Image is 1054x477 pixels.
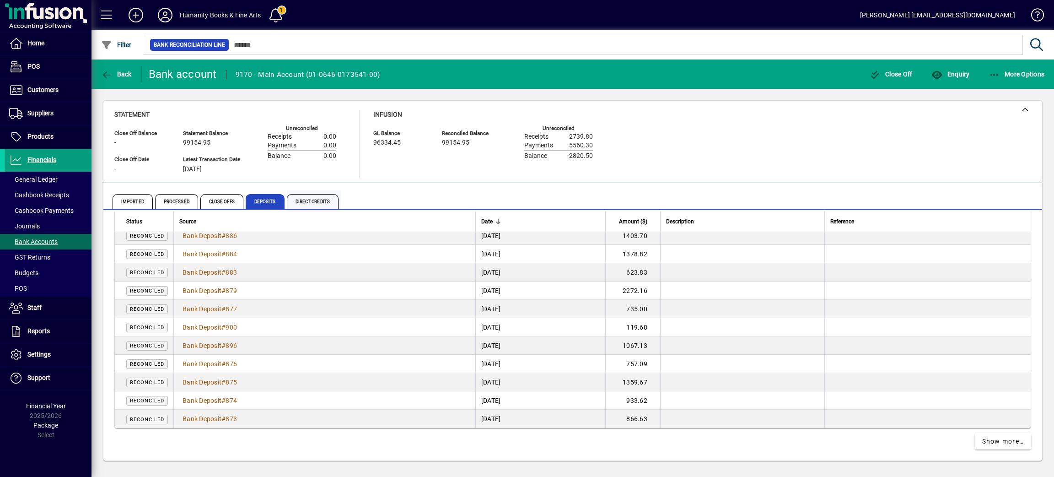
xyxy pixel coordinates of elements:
[27,86,59,93] span: Customers
[179,304,240,314] a: Bank Deposit#877
[183,379,221,386] span: Bank Deposit
[373,130,428,136] span: GL Balance
[475,245,605,263] td: [DATE]
[183,305,221,313] span: Bank Deposit
[179,396,240,406] a: Bank Deposit#874
[226,305,237,313] span: 877
[183,250,221,258] span: Bank Deposit
[323,133,336,141] span: 0.00
[830,217,854,227] span: Reference
[5,367,91,390] a: Support
[5,320,91,343] a: Reports
[221,415,226,423] span: #
[5,297,91,320] a: Staff
[27,156,56,163] span: Financials
[226,269,237,276] span: 883
[5,249,91,265] a: GST Returns
[99,37,134,53] button: Filter
[442,139,469,146] span: 99154.95
[183,342,221,349] span: Bank Deposit
[130,270,164,276] span: Reconciled
[442,130,497,136] span: Reconciled Balance
[179,231,240,241] a: Bank Deposit#886
[987,66,1047,82] button: More Options
[475,282,605,300] td: [DATE]
[126,217,168,227] div: Status
[524,133,549,141] span: Receipts
[5,265,91,281] a: Budgets
[5,102,91,125] a: Suppliers
[611,217,656,227] div: Amount ($)
[183,232,221,239] span: Bank Deposit
[183,360,221,368] span: Bank Deposit
[475,263,605,282] td: [DATE]
[130,251,164,257] span: Reconciled
[867,66,915,82] button: Close Off
[183,324,221,331] span: Bank Deposit
[179,217,470,227] div: Source
[149,67,217,81] div: Bank account
[929,66,972,82] button: Enquiry
[151,7,180,23] button: Profile
[130,417,164,423] span: Reconciled
[9,254,50,261] span: GST Returns
[605,355,660,373] td: 757.09
[226,360,237,368] span: 876
[226,287,237,294] span: 879
[27,63,40,70] span: POS
[226,250,237,258] span: 884
[130,361,164,367] span: Reconciled
[605,282,660,300] td: 2272.16
[9,285,27,292] span: POS
[27,374,50,381] span: Support
[475,300,605,318] td: [DATE]
[605,373,660,391] td: 1359.67
[179,286,240,296] a: Bank Deposit#879
[5,218,91,234] a: Journals
[179,267,240,277] a: Bank Deposit#883
[543,125,575,131] label: Unreconciled
[323,142,336,149] span: 0.00
[9,191,69,199] span: Cashbook Receipts
[114,139,116,146] span: -
[226,415,237,423] span: 873
[33,422,58,429] span: Package
[130,325,164,331] span: Reconciled
[114,130,169,136] span: Close Off Balance
[9,238,58,245] span: Bank Accounts
[5,79,91,102] a: Customers
[226,232,237,239] span: 886
[5,55,91,78] a: POS
[524,152,547,160] span: Balance
[569,142,593,149] span: 5560.30
[373,139,401,146] span: 96334.45
[155,194,198,209] span: Processed
[99,66,134,82] button: Back
[569,133,593,141] span: 2739.80
[975,433,1032,450] a: Show more…
[5,234,91,249] a: Bank Accounts
[130,233,164,239] span: Reconciled
[605,336,660,355] td: 1067.13
[91,66,142,82] app-page-header-button: Back
[475,227,605,245] td: [DATE]
[221,324,226,331] span: #
[183,415,221,423] span: Bank Deposit
[5,343,91,366] a: Settings
[287,194,339,209] span: Direct Credits
[989,70,1045,78] span: More Options
[101,41,132,49] span: Filter
[268,142,296,149] span: Payments
[183,139,210,146] span: 99154.95
[475,373,605,391] td: [DATE]
[481,217,493,227] span: Date
[183,130,240,136] span: Statement Balance
[9,207,74,214] span: Cashbook Payments
[221,379,226,386] span: #
[183,269,221,276] span: Bank Deposit
[226,397,237,404] span: 874
[183,287,221,294] span: Bank Deposit
[113,194,153,209] span: Imported
[5,187,91,203] a: Cashbook Receipts
[179,414,240,424] a: Bank Deposit#873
